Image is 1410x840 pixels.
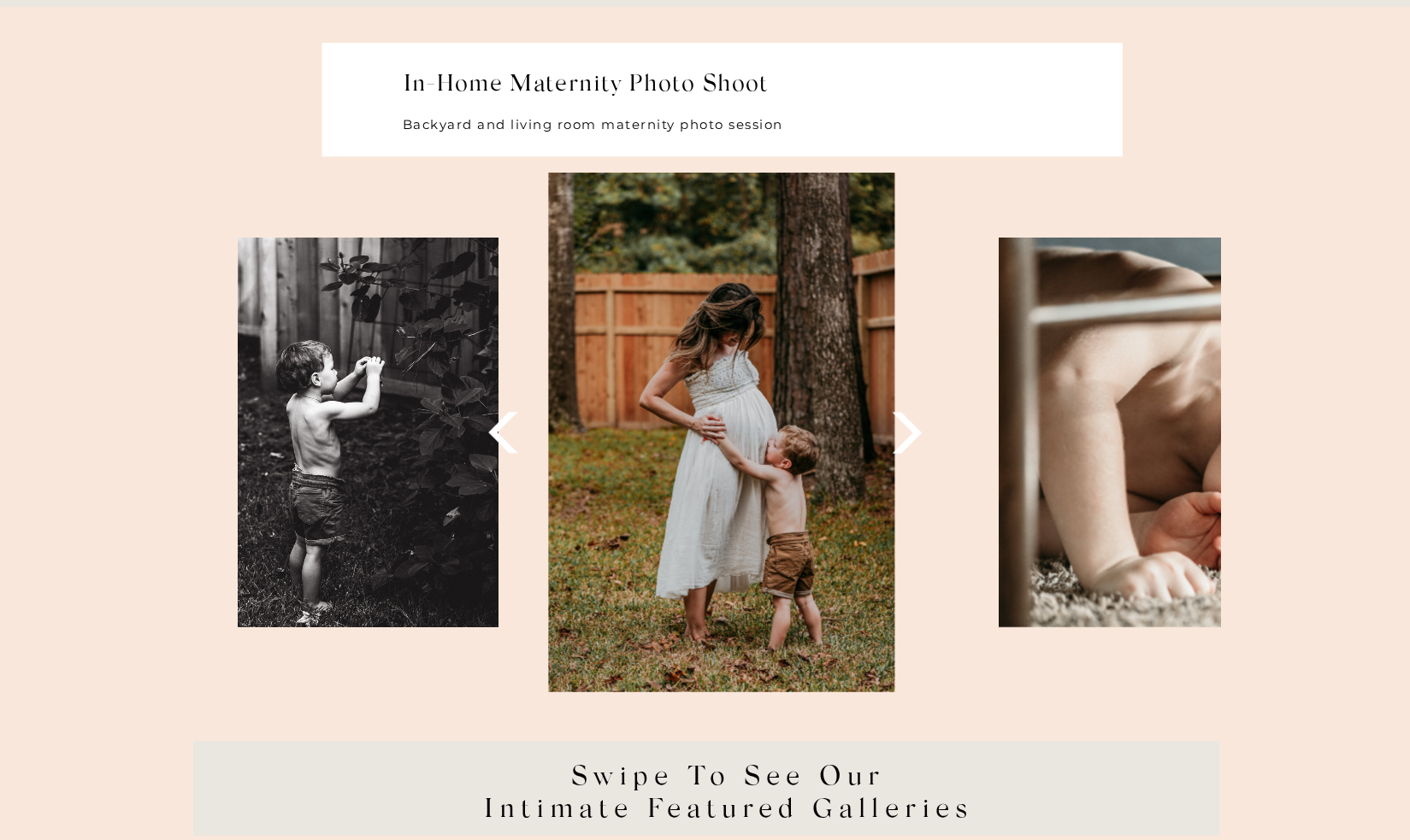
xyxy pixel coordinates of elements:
a: in-home maternity photo shoot [404,72,841,115]
a: Backyard and living room maternity photo session [403,115,940,128]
